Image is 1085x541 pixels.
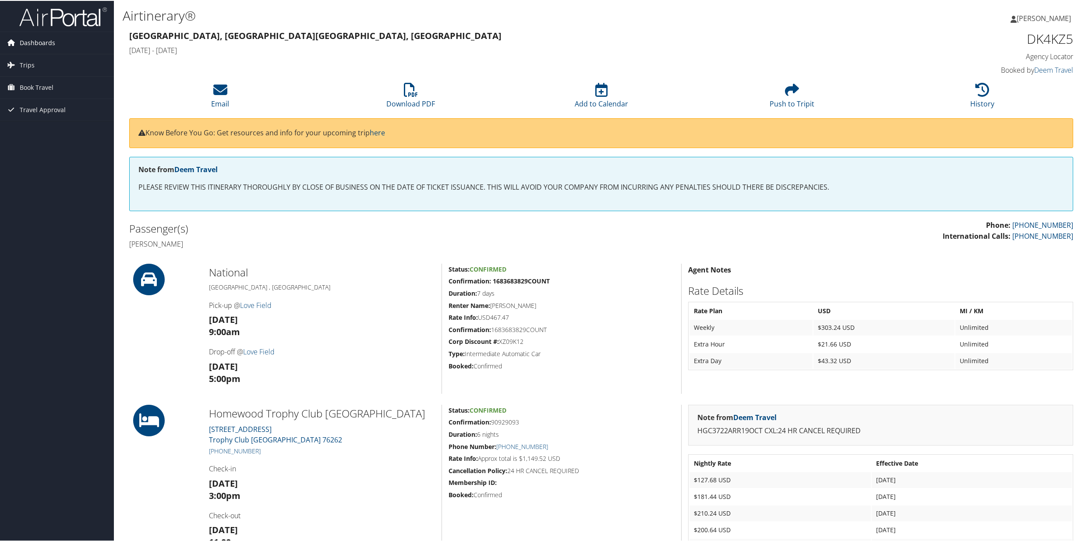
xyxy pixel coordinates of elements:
[449,312,478,321] strong: Rate Info:
[689,352,813,368] td: Extra Day
[449,442,496,450] strong: Phone Number:
[449,429,674,438] h5: 6 nights
[449,453,674,462] h5: Approx total is $1,149.52 USD
[449,312,674,321] h5: USD467.47
[209,489,240,501] strong: 3:00pm
[955,352,1072,368] td: Unlimited
[370,127,385,137] a: here
[211,87,229,108] a: Email
[847,29,1073,47] h1: DK4KZ5
[470,405,506,414] span: Confirmed
[847,51,1073,60] h4: Agency Locator
[174,164,218,173] a: Deem Travel
[689,488,871,504] td: $181.44 USD
[1017,13,1071,22] span: [PERSON_NAME]
[19,6,107,26] img: airportal-logo.png
[697,412,777,421] strong: Note from
[955,302,1072,318] th: MI / KM
[449,336,674,345] h5: XZ09K12
[449,453,478,462] strong: Rate Info:
[872,471,1072,487] td: [DATE]
[470,264,506,272] span: Confirmed
[449,466,507,474] strong: Cancellation Policy:
[955,319,1072,335] td: Unlimited
[872,521,1072,537] td: [DATE]
[496,442,548,450] a: [PHONE_NUMBER]
[138,164,218,173] strong: Note from
[689,319,813,335] td: Weekly
[943,230,1011,240] strong: International Calls:
[689,455,871,470] th: Nightly Rate
[449,466,674,474] h5: 24 HR CANCEL REQUIRED
[813,319,954,335] td: $303.24 USD
[129,29,502,41] strong: [GEOGRAPHIC_DATA], [GEOGRAPHIC_DATA] [GEOGRAPHIC_DATA], [GEOGRAPHIC_DATA]
[129,220,595,235] h2: Passenger(s)
[689,505,871,520] td: $210.24 USD
[209,510,435,520] h4: Check-out
[449,301,674,309] h5: [PERSON_NAME]
[209,372,240,384] strong: 5:00pm
[688,283,1073,297] h2: Rate Details
[813,352,954,368] td: $43.32 USD
[697,424,1064,436] p: HGC3722ARR19OCT CXL:24 HR CANCEL REQUIRED
[449,417,491,425] strong: Confirmation:
[955,336,1072,351] td: Unlimited
[20,98,66,120] span: Travel Approval
[813,302,954,318] th: USD
[449,361,474,369] strong: Booked:
[449,325,674,333] h5: 1683683829COUNT
[575,87,628,108] a: Add to Calendar
[20,76,53,98] span: Book Travel
[688,264,731,274] strong: Agent Notes
[733,412,777,421] a: Deem Travel
[1012,230,1073,240] a: [PHONE_NUMBER]
[138,127,1064,138] p: Know Before You Go: Get resources and info for your upcoming trip
[129,45,834,54] h4: [DATE] - [DATE]
[209,300,435,309] h4: Pick-up @
[449,349,465,357] strong: Type:
[813,336,954,351] td: $21.66 USD
[449,477,497,486] strong: Membership ID:
[689,336,813,351] td: Extra Hour
[209,264,435,279] h2: National
[1012,219,1073,229] a: [PHONE_NUMBER]
[847,64,1073,74] h4: Booked by
[449,288,674,297] h5: 7 days
[209,405,435,420] h2: Homewood Trophy Club [GEOGRAPHIC_DATA]
[386,87,435,108] a: Download PDF
[449,490,674,499] h5: Confirmed
[970,87,994,108] a: History
[872,505,1072,520] td: [DATE]
[449,325,491,333] strong: Confirmation:
[986,219,1011,229] strong: Phone:
[209,446,261,454] a: [PHONE_NUMBER]
[449,417,674,426] h5: 90929093
[209,477,238,488] strong: [DATE]
[209,313,238,325] strong: [DATE]
[138,181,1064,192] p: PLEASE REVIEW THIS ITINERARY THOROUGHLY BY CLOSE OF BUSINESS ON THE DATE OF TICKET ISSUANCE. THIS...
[449,288,477,297] strong: Duration:
[689,471,871,487] td: $127.68 USD
[449,405,470,414] strong: Status:
[209,463,435,473] h4: Check-in
[129,238,595,248] h4: [PERSON_NAME]
[209,523,238,535] strong: [DATE]
[770,87,814,108] a: Push to Tripit
[449,301,490,309] strong: Renter Name:
[872,488,1072,504] td: [DATE]
[689,302,813,318] th: Rate Plan
[209,325,240,337] strong: 9:00am
[20,31,55,53] span: Dashboards
[449,264,470,272] strong: Status:
[209,424,342,444] a: [STREET_ADDRESS]Trophy Club [GEOGRAPHIC_DATA] 76262
[872,455,1072,470] th: Effective Date
[449,276,550,284] strong: Confirmation: 1683683829COUNT
[449,429,477,438] strong: Duration:
[209,346,435,356] h4: Drop-off @
[449,336,499,345] strong: Corp Discount #:
[240,300,272,309] a: Love Field
[689,521,871,537] td: $200.64 USD
[449,361,674,370] h5: Confirmed
[449,490,474,498] strong: Booked:
[209,360,238,371] strong: [DATE]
